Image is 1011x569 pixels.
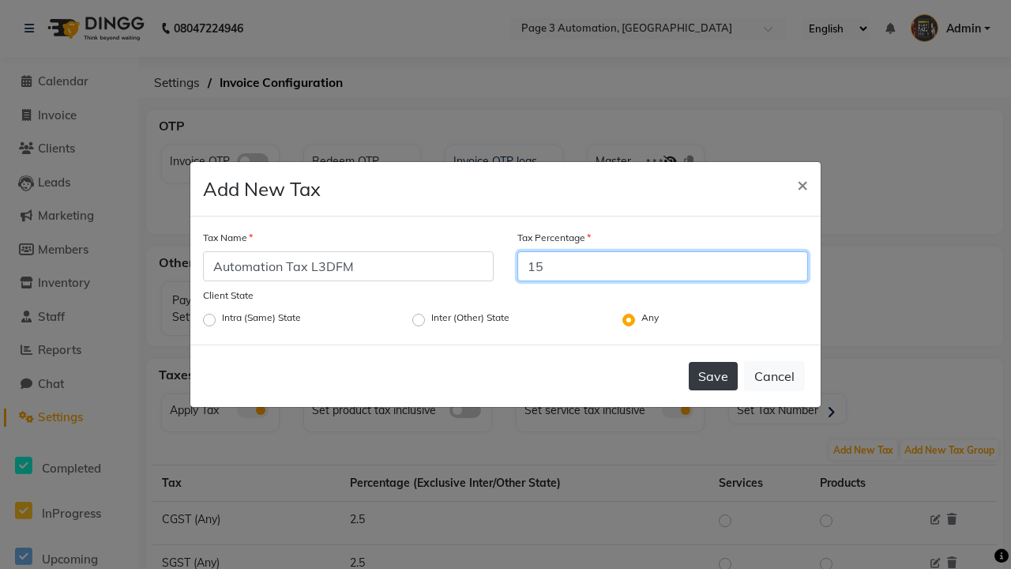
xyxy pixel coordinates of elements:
[203,175,321,203] h4: Add New Tax
[797,172,808,196] span: ×
[431,311,509,330] label: Inter (Other) State
[689,362,738,390] button: Save
[744,361,805,391] button: Cancel
[222,311,301,330] label: Intra (Same) State
[203,231,253,245] label: Tax Name
[784,162,821,206] button: Close
[203,288,254,303] label: Client State
[517,231,591,245] label: Tax Percentage
[641,311,659,330] label: Any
